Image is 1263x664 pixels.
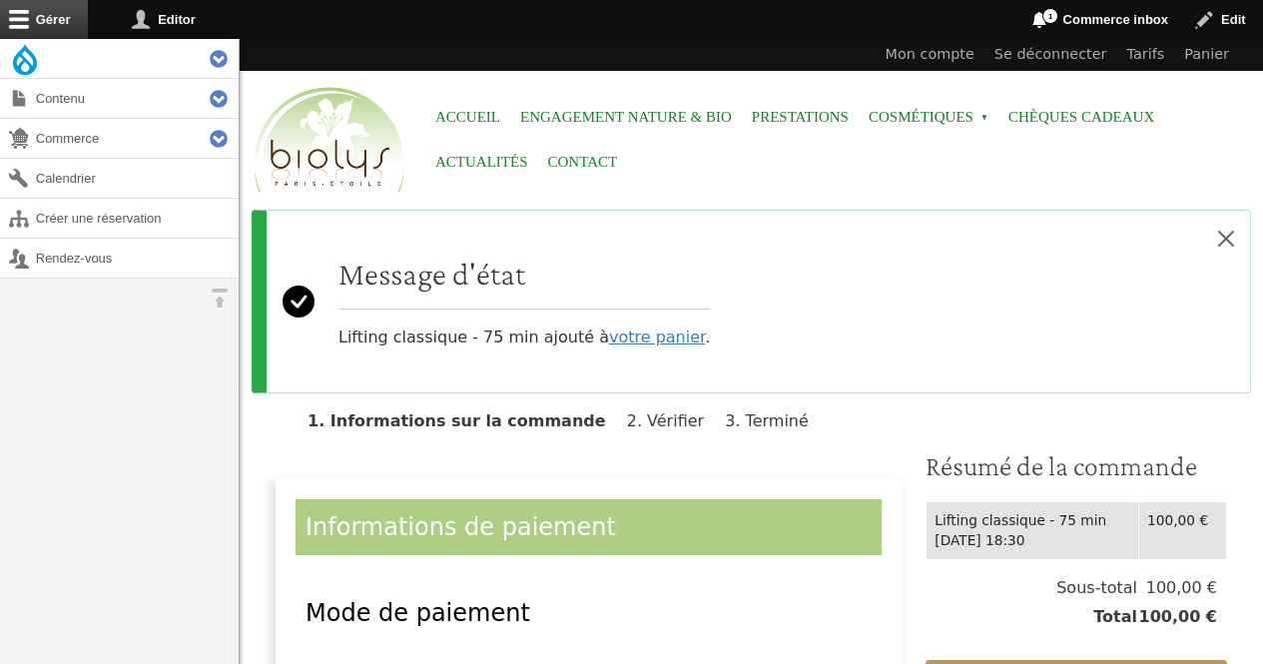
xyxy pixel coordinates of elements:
[308,411,622,430] li: Informations sur la commande
[1202,211,1250,267] button: Close
[306,513,616,541] span: Informations de paiement
[627,411,720,430] li: Vérifier
[1056,576,1137,600] span: Sous-total
[435,95,500,140] a: Accueil
[306,599,530,627] span: Mode de paiement
[935,532,1024,548] time: [DATE] 18:30
[338,255,710,349] div: Lifting classique - 75 min ajouté à .
[609,328,705,346] a: votre panier
[935,510,1130,531] div: Lifting classique - 75 min
[752,95,849,140] a: Prestations
[1137,576,1217,600] span: 100,00 €
[520,95,732,140] a: Engagement Nature & Bio
[1093,605,1137,629] span: Total
[1042,8,1058,24] span: 1
[1117,39,1175,71] a: Tarifs
[1008,95,1154,140] a: Chèques cadeaux
[980,114,988,122] span: »
[1139,501,1227,559] td: 100,00 €
[1174,39,1239,71] a: Panier
[1137,605,1217,629] span: 100,00 €
[250,84,409,198] img: Accueil
[283,227,315,376] svg: Success:
[926,449,1227,483] h3: Résumé de la commande
[338,255,710,293] h2: Message d'état
[725,411,825,430] li: Terminé
[240,39,1263,210] header: Entête du site
[876,39,984,71] a: Mon compte
[435,140,528,185] a: Actualités
[984,39,1117,71] a: Se déconnecter
[548,140,618,185] a: Contact
[252,210,1251,393] div: Message d'état
[869,95,988,140] span: Cosmétiques
[200,279,239,318] button: Orientation horizontale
